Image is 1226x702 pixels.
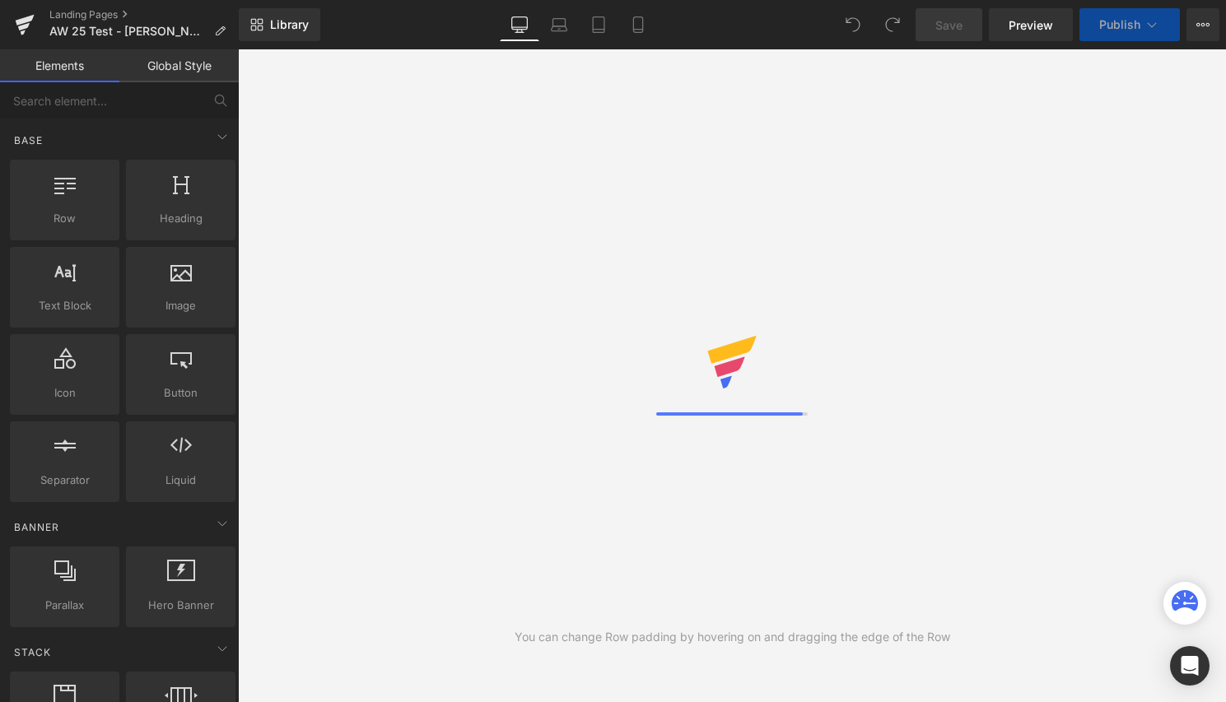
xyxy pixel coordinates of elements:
span: Text Block [15,297,114,314]
span: Button [131,384,231,402]
span: Stack [12,644,53,660]
span: Base [12,132,44,148]
button: More [1186,8,1219,41]
a: New Library [239,8,320,41]
span: Liquid [131,472,231,489]
div: You can change Row padding by hovering on and dragging the edge of the Row [515,628,950,646]
span: Row [15,210,114,227]
div: Open Intercom Messenger [1170,646,1210,686]
span: Preview [1009,16,1053,34]
a: Tablet [579,8,618,41]
span: Hero Banner [131,597,231,614]
span: AW 25 Test - [PERSON_NAME] [49,25,207,38]
span: Parallax [15,597,114,614]
span: Save [935,16,963,34]
span: Library [270,17,309,32]
a: Mobile [618,8,658,41]
a: Landing Pages [49,8,239,21]
button: Redo [876,8,909,41]
span: Publish [1099,18,1140,31]
span: Image [131,297,231,314]
a: Desktop [500,8,539,41]
button: Undo [837,8,869,41]
a: Preview [989,8,1073,41]
button: Publish [1079,8,1180,41]
span: Icon [15,384,114,402]
a: Global Style [119,49,239,82]
a: Laptop [539,8,579,41]
span: Heading [131,210,231,227]
span: Separator [15,472,114,489]
span: Banner [12,519,61,535]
